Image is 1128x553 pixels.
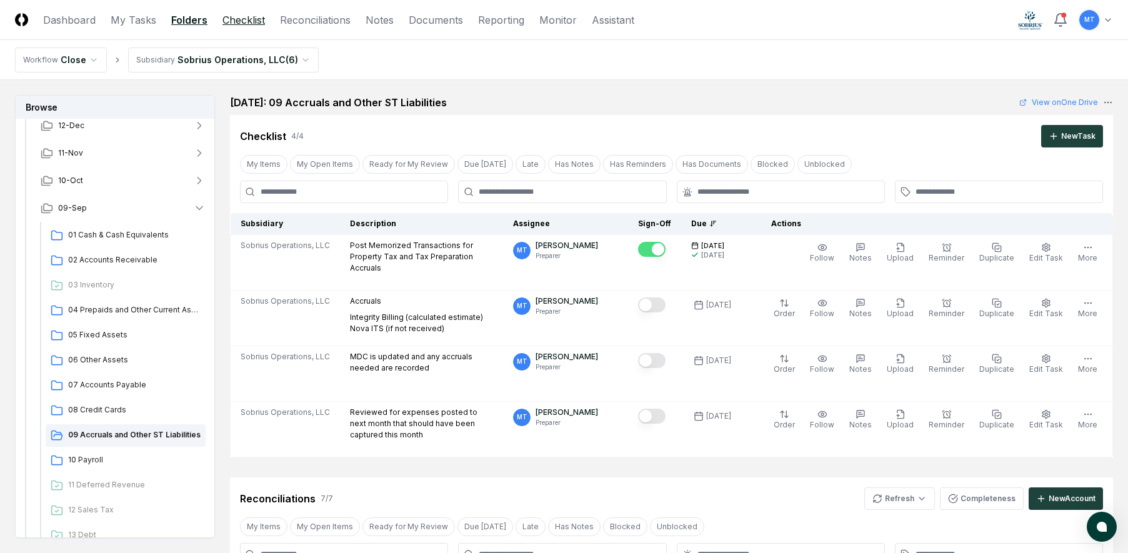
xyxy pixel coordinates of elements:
[536,251,598,261] p: Preparer
[15,47,319,72] nav: breadcrumb
[46,299,206,322] a: 04 Prepaids and Other Current Assets
[457,155,513,174] button: Due Today
[1018,10,1043,30] img: Sobrius logo
[68,329,201,341] span: 05 Fixed Assets
[31,194,216,222] button: 09-Sep
[350,240,493,274] p: Post Memorized Transactions for Property Tax and Tax Preparation Accruals
[46,424,206,447] a: 09 Accruals and Other ST Liabilities
[807,240,837,266] button: Follow
[46,249,206,272] a: 02 Accounts Receivable
[58,175,83,186] span: 10-Oct
[536,407,598,418] p: [PERSON_NAME]
[1076,407,1100,433] button: More
[31,112,216,139] button: 12-Dec
[240,155,287,174] button: My Items
[536,418,598,427] p: Preparer
[350,407,493,441] p: Reviewed for expenses posted to next month that should have been captured this month
[536,296,598,307] p: [PERSON_NAME]
[517,301,527,311] span: MT
[280,12,351,27] a: Reconciliations
[548,155,601,174] button: Has Notes
[1029,253,1063,262] span: Edit Task
[240,517,287,536] button: My Items
[979,309,1014,318] span: Duplicate
[23,54,58,66] div: Workflow
[1027,296,1066,322] button: Edit Task
[409,12,463,27] a: Documents
[977,407,1017,433] button: Duplicate
[68,504,201,516] span: 12 Sales Tax
[1029,309,1063,318] span: Edit Task
[31,167,216,194] button: 10-Oct
[771,296,797,322] button: Order
[979,364,1014,374] span: Duplicate
[1027,407,1066,433] button: Edit Task
[46,224,206,247] a: 01 Cash & Cash Equivalents
[929,253,964,262] span: Reminder
[887,420,914,429] span: Upload
[761,218,1103,229] div: Actions
[230,95,447,110] h2: [DATE]: 09 Accruals and Other ST Liabilities
[1078,9,1101,31] button: MT
[68,254,201,266] span: 02 Accounts Receivable
[241,351,330,362] span: Sobrius Operations, LLC
[136,54,175,66] div: Subsidiary
[751,155,795,174] button: Blocked
[628,213,681,235] th: Sign-Off
[1076,240,1100,266] button: More
[536,240,598,251] p: [PERSON_NAME]
[797,155,852,174] button: Unblocked
[810,420,834,429] span: Follow
[864,487,935,510] button: Refresh
[231,213,341,235] th: Subsidiary
[46,449,206,472] a: 10 Payroll
[290,517,360,536] button: My Open Items
[241,240,330,251] span: Sobrius Operations, LLC
[362,517,455,536] button: Ready for My Review
[222,12,265,27] a: Checklist
[701,251,724,260] div: [DATE]
[810,253,834,262] span: Follow
[1041,125,1103,147] button: NewTask
[1076,351,1100,377] button: More
[849,364,872,374] span: Notes
[1049,493,1096,504] div: New Account
[1029,487,1103,510] button: NewAccount
[847,296,874,322] button: Notes
[810,309,834,318] span: Follow
[68,379,201,391] span: 07 Accounts Payable
[774,420,795,429] span: Order
[68,454,201,466] span: 10 Payroll
[536,351,598,362] p: [PERSON_NAME]
[478,12,524,27] a: Reporting
[68,354,201,366] span: 06 Other Assets
[638,297,666,312] button: Mark complete
[517,412,527,422] span: MT
[977,351,1017,377] button: Duplicate
[516,517,546,536] button: Late
[847,407,874,433] button: Notes
[68,529,201,541] span: 13 Debt
[592,12,634,27] a: Assistant
[847,240,874,266] button: Notes
[68,429,201,441] span: 09 Accruals and Other ST Liabilities
[58,147,83,159] span: 11-Nov
[706,411,731,422] div: [DATE]
[979,420,1014,429] span: Duplicate
[46,274,206,297] a: 03 Inventory
[46,524,206,547] a: 13 Debt
[340,213,503,235] th: Description
[884,240,916,266] button: Upload
[503,213,628,235] th: Assignee
[849,309,872,318] span: Notes
[1087,512,1117,542] button: atlas-launcher
[240,491,316,506] div: Reconciliations
[290,155,360,174] button: My Open Items
[362,155,455,174] button: Ready for My Review
[58,120,84,131] span: 12-Dec
[638,242,666,257] button: Mark complete
[929,309,964,318] span: Reminder
[517,357,527,366] span: MT
[536,307,598,316] p: Preparer
[926,407,967,433] button: Reminder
